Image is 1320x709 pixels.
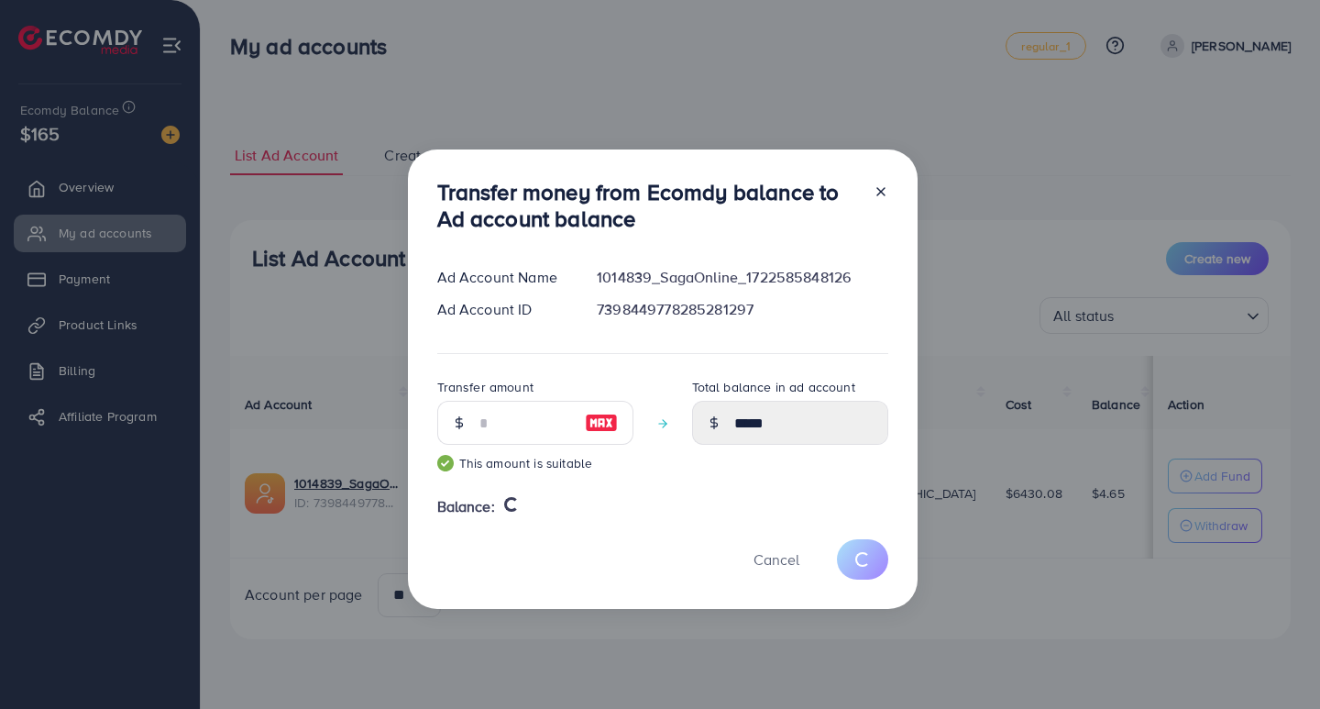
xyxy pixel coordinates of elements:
h3: Transfer money from Ecomdy balance to Ad account balance [437,179,859,232]
small: This amount is suitable [437,454,633,472]
div: 7398449778285281297 [582,299,902,320]
span: Cancel [753,549,799,570]
div: Ad Account Name [423,267,583,288]
img: guide [437,455,454,471]
label: Total balance in ad account [692,378,855,396]
label: Transfer amount [437,378,533,396]
span: Balance: [437,496,495,517]
div: Ad Account ID [423,299,583,320]
iframe: Chat [1242,626,1306,695]
div: 1014839_SagaOnline_1722585848126 [582,267,902,288]
img: image [585,412,618,434]
button: Cancel [731,539,822,579]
